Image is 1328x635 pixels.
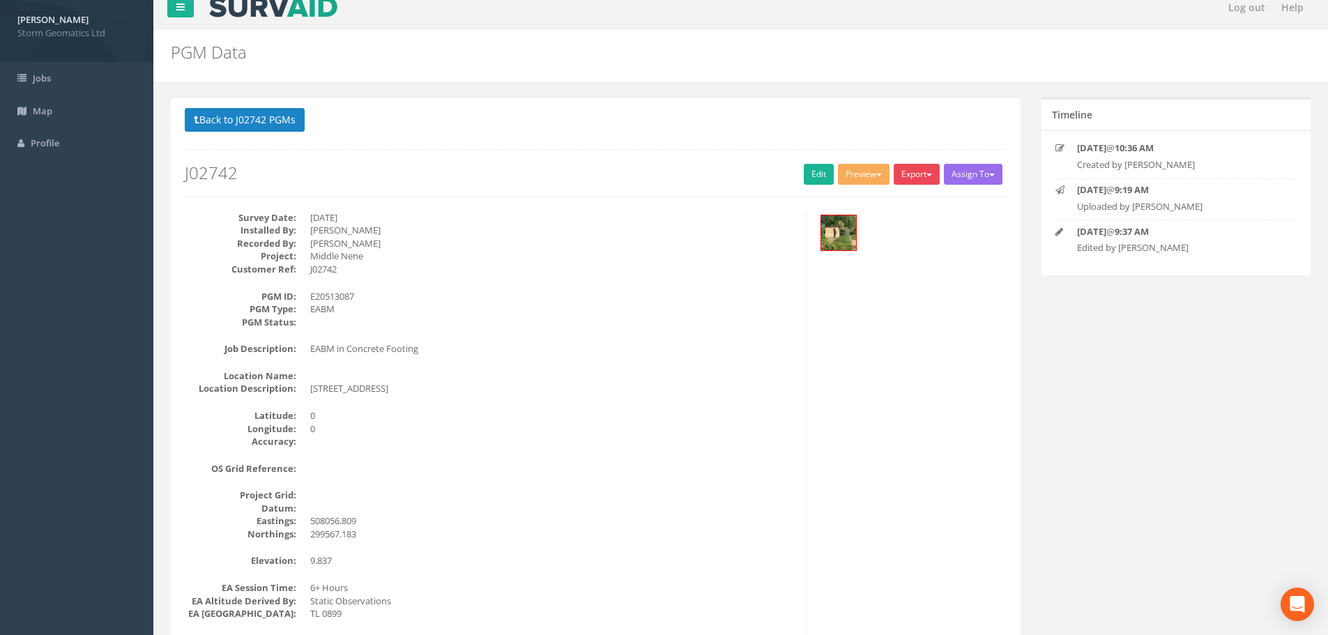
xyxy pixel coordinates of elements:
span: Map [33,105,52,117]
span: Jobs [33,72,51,84]
dd: EABM in Concrete Footing [310,342,795,355]
dt: Recorded By: [185,237,296,250]
strong: 10:36 AM [1115,141,1154,154]
dd: 299567.183 [310,528,795,541]
dd: 6+ Hours [310,581,795,595]
strong: [DATE] [1077,141,1106,154]
button: Assign To [944,164,1002,185]
dt: Elevation: [185,554,296,567]
dd: [PERSON_NAME] [310,224,795,237]
dt: PGM Status: [185,316,296,329]
p: @ [1077,183,1275,197]
span: Storm Geomatics Ltd [17,26,136,40]
strong: 9:37 AM [1115,225,1149,238]
strong: [PERSON_NAME] [17,13,89,26]
dt: Location Name: [185,369,296,383]
strong: [DATE] [1077,225,1106,238]
dd: 0 [310,422,795,436]
dd: [PERSON_NAME] [310,237,795,250]
dt: Installed By: [185,224,296,237]
button: Preview [838,164,890,185]
p: @ [1077,225,1275,238]
dd: 0 [310,409,795,422]
dd: 9.837 [310,554,795,567]
dd: 508056.809 [310,514,795,528]
dt: PGM Type: [185,303,296,316]
h2: PGM Data [171,43,1117,61]
dd: Static Observations [310,595,795,608]
dt: Accuracy: [185,435,296,448]
div: Open Intercom Messenger [1281,588,1314,621]
button: Back to J02742 PGMs [185,108,305,132]
strong: [DATE] [1077,183,1106,196]
dt: Latitude: [185,409,296,422]
h2: J02742 [185,164,1007,182]
img: 68baab32eaeb640015eabc64_e0f786e4-eb41-47a5-86c6-3e6503606040_thumb.png [821,215,856,250]
dt: Eastings: [185,514,296,528]
dt: Job Description: [185,342,296,355]
dd: TL 0899 [310,607,795,620]
dt: PGM ID: [185,290,296,303]
dt: Location Description: [185,382,296,395]
dt: EA [GEOGRAPHIC_DATA]: [185,607,296,620]
dt: Project: [185,250,296,263]
span: Profile [31,137,59,149]
p: Uploaded by [PERSON_NAME] [1077,200,1275,213]
a: [PERSON_NAME] Storm Geomatics Ltd [17,10,136,39]
p: @ [1077,141,1275,155]
dt: Datum: [185,502,296,515]
dt: Northings: [185,528,296,541]
p: Created by [PERSON_NAME] [1077,158,1275,171]
dt: Project Grid: [185,489,296,502]
h5: Timeline [1052,109,1092,120]
strong: 9:19 AM [1115,183,1149,196]
dt: OS Grid Reference: [185,462,296,475]
dt: EA Altitude Derived By: [185,595,296,608]
dd: EABM [310,303,795,316]
dd: [STREET_ADDRESS] [310,382,795,395]
a: Edit [804,164,834,185]
button: Export [894,164,940,185]
dd: Middle Nene [310,250,795,263]
dd: [DATE] [310,211,795,224]
dd: J02742 [310,263,795,276]
p: Edited by [PERSON_NAME] [1077,241,1275,254]
dd: E20513087 [310,290,795,303]
dt: Customer Ref: [185,263,296,276]
dt: Longitude: [185,422,296,436]
dt: Survey Date: [185,211,296,224]
dt: EA Session Time: [185,581,296,595]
